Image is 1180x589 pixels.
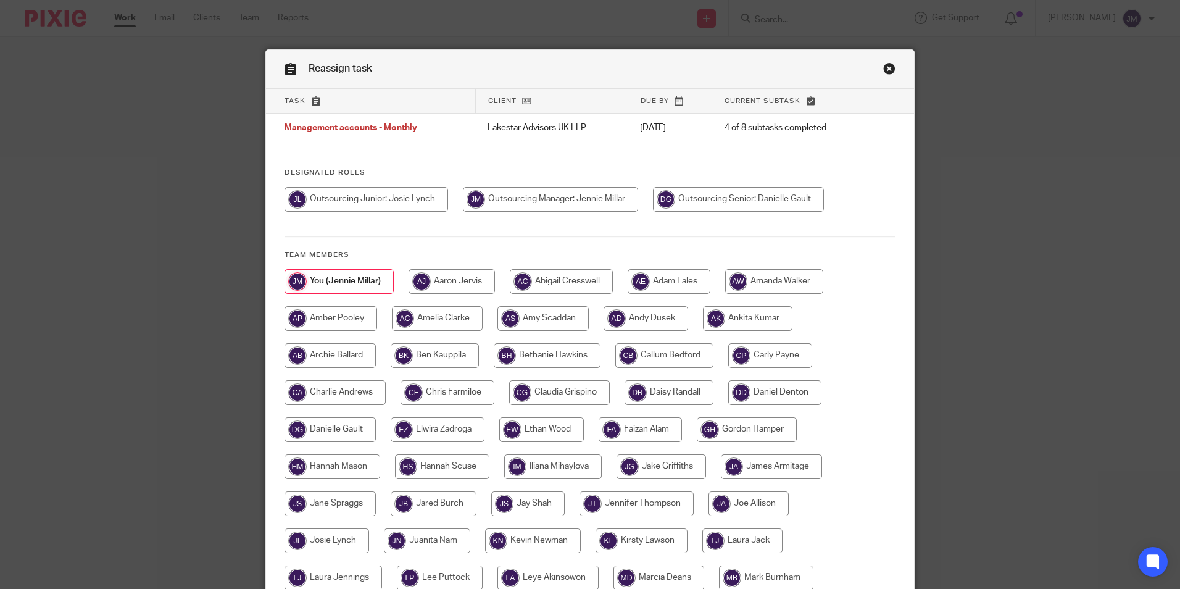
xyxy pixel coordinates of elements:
td: 4 of 8 subtasks completed [712,114,868,143]
span: Current subtask [725,98,800,104]
span: Task [285,98,305,104]
span: Due by [641,98,669,104]
span: Client [488,98,517,104]
p: Lakestar Advisors UK LLP [488,122,615,134]
p: [DATE] [640,122,700,134]
span: Reassign task [309,64,372,73]
a: Close this dialog window [883,62,895,79]
h4: Team members [285,250,895,260]
span: Management accounts - Monthly [285,124,417,133]
h4: Designated Roles [285,168,895,178]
